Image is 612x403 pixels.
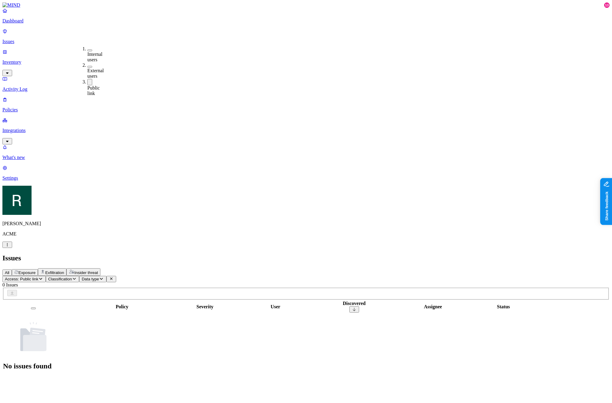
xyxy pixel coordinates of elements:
[388,304,478,310] div: Assignee
[2,97,610,113] a: Policies
[18,270,35,275] span: Exposure
[2,128,610,133] p: Integrations
[230,304,321,310] div: User
[87,68,104,79] label: External users
[2,155,610,160] p: What's new
[74,270,98,275] span: Insider threat
[82,277,99,281] span: Data type
[65,304,180,310] div: Policy
[2,107,610,113] p: Policies
[2,76,610,92] a: Activity Log
[181,304,229,310] div: Severity
[2,2,20,8] img: MIND
[2,165,610,181] a: Settings
[2,2,610,8] a: MIND
[3,362,64,370] h1: No issues found
[604,2,610,8] div: 13
[2,29,610,44] a: Issues
[31,307,36,309] button: Select all
[15,318,52,355] img: NoDocuments
[87,85,100,96] label: Public link
[2,18,610,24] p: Dashboard
[48,277,72,281] span: Classification
[2,221,610,226] p: [PERSON_NAME]
[2,175,610,181] p: Settings
[5,270,9,275] span: All
[2,49,610,75] a: Inventory
[2,186,32,215] img: Ron Rabinovich
[322,301,387,306] div: Discovered
[2,144,610,160] a: What's new
[2,117,610,144] a: Integrations
[5,277,38,281] span: Access: Public link
[45,270,64,275] span: Exfiltration
[479,304,528,310] div: Status
[2,254,610,262] h2: Issues
[2,39,610,44] p: Issues
[2,231,610,237] p: ACME
[2,282,18,287] span: 0 Issues
[2,8,610,24] a: Dashboard
[2,59,610,65] p: Inventory
[2,86,610,92] p: Activity Log
[87,52,103,62] label: Internal users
